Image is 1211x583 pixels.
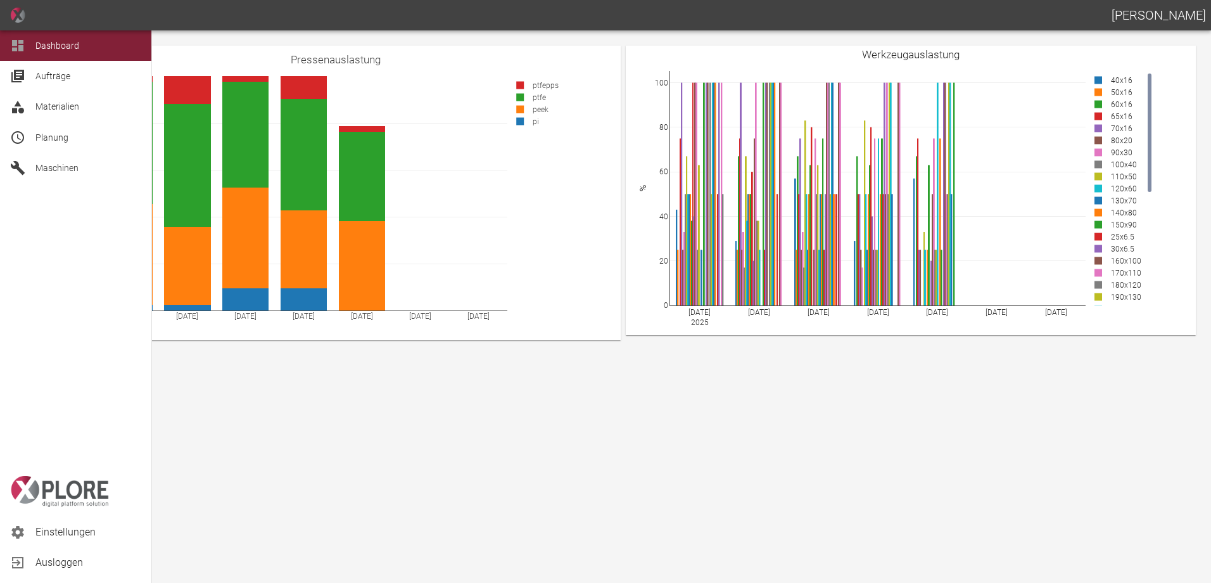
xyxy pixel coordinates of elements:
span: Ausloggen [35,555,141,570]
span: Dashboard [35,41,79,51]
span: Aufträge [35,71,70,81]
img: icon [10,8,25,23]
span: Planung [35,132,68,143]
span: Einstellungen [35,525,141,540]
img: logo [10,476,109,507]
span: Maschinen [35,163,79,173]
h1: [PERSON_NAME] [1112,5,1206,25]
span: Materialien [35,101,79,112]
